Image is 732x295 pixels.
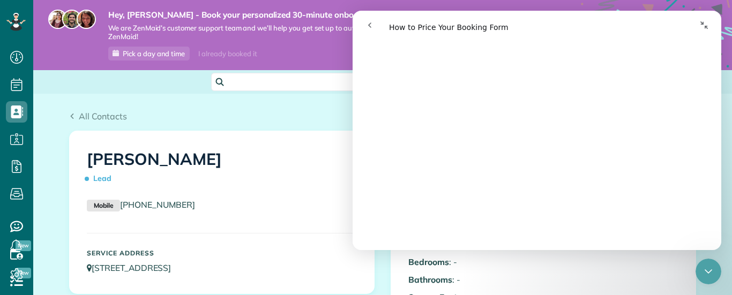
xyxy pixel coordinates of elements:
span: Pick a day and time [123,49,185,58]
a: All Contacts [69,110,127,123]
p: : - [408,256,535,268]
a: Mobile[PHONE_NUMBER] [87,199,195,210]
p: : - [408,274,535,286]
img: jorge-587dff0eeaa6aab1f244e6dc62b8924c3b6ad411094392a53c71c6c4a576187d.jpg [62,10,81,29]
iframe: Intercom live chat [353,11,721,250]
h5: Service Address [87,249,357,256]
a: Pick a day and time [108,47,190,60]
span: We are ZenMaid’s customer support team and we’ll help you get set up to automate your business an... [108,24,539,42]
b: Bedrooms [408,256,449,267]
div: I already booked it [192,47,263,60]
h5: Custom Fields [408,244,535,251]
b: Bathrooms [408,274,452,285]
a: [STREET_ADDRESS] [87,262,181,273]
strong: Hey, [PERSON_NAME] - Book your personalized 30-minute onboarding call to get started! [108,10,539,20]
small: Mobile [87,200,120,211]
img: michelle-19f622bdf1676172e81f8f8fba1fb50e276960ebfe0243fe18214015130c80e4.jpg [77,10,96,29]
iframe: Intercom live chat [696,259,721,284]
span: Lead [87,169,116,188]
img: maria-72a9807cf96188c08ef61303f053569d2e2a8a1cde33d635c8a3ac13582a053d.jpg [48,10,68,29]
h1: [PERSON_NAME] [87,150,357,188]
span: All Contacts [79,111,127,122]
